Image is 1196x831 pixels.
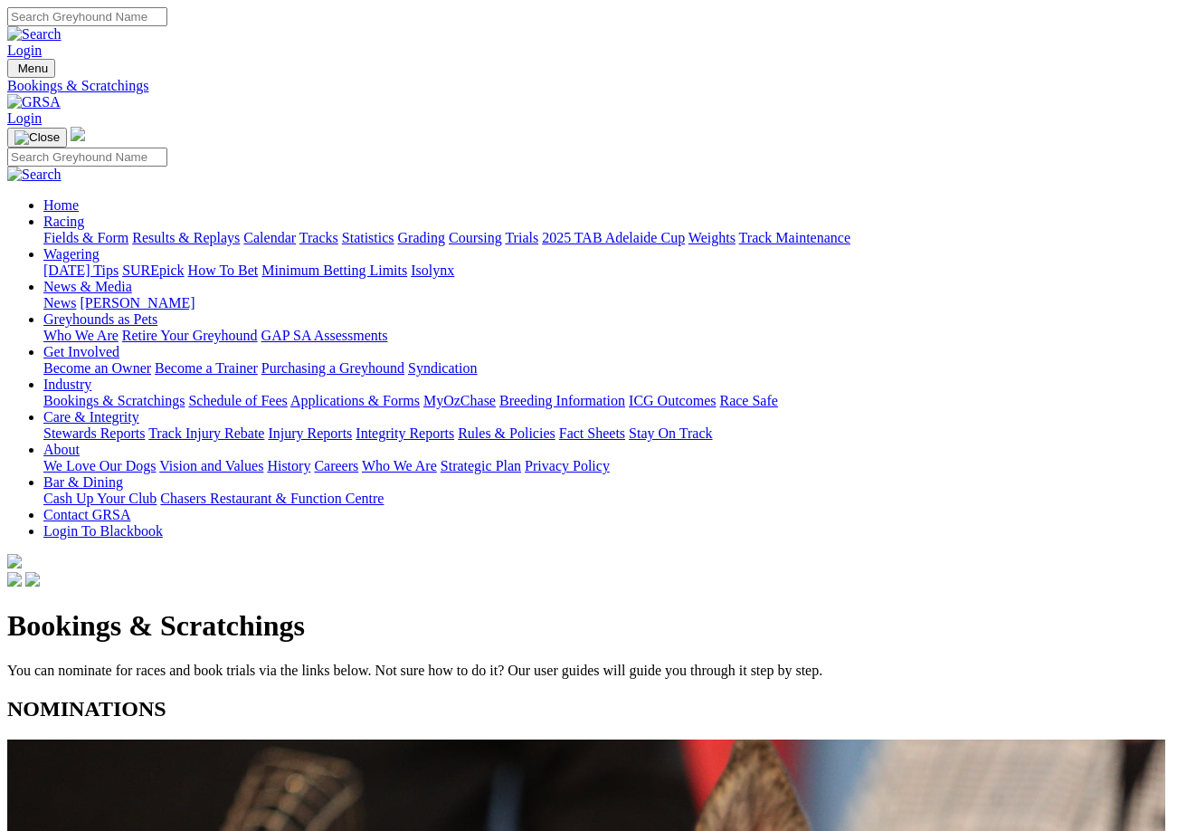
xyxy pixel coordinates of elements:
a: [PERSON_NAME] [80,295,195,310]
a: History [267,458,310,473]
a: SUREpick [122,263,184,278]
a: Weights [688,230,736,245]
input: Search [7,148,167,167]
p: You can nominate for races and book trials via the links below. Not sure how to do it? Our user g... [7,663,1189,679]
a: Track Injury Rebate [148,425,264,441]
h2: NOMINATIONS [7,697,1189,721]
a: [DATE] Tips [43,263,119,278]
a: Track Maintenance [739,230,850,245]
div: About [43,458,1189,474]
a: Racing [43,214,84,229]
a: Stay On Track [629,425,712,441]
a: Bookings & Scratchings [7,78,1189,94]
a: We Love Our Dogs [43,458,156,473]
a: Home [43,197,79,213]
a: Fields & Form [43,230,128,245]
a: Get Involved [43,344,119,359]
a: Purchasing a Greyhound [261,360,404,376]
a: GAP SA Assessments [261,328,388,343]
a: Industry [43,377,91,392]
a: Coursing [449,230,502,245]
a: About [43,442,80,457]
a: Bookings & Scratchings [43,393,185,408]
img: logo-grsa-white.png [7,554,22,568]
div: Get Involved [43,360,1189,377]
img: GRSA [7,94,61,110]
a: Login To Blackbook [43,523,163,539]
a: Become a Trainer [155,360,258,376]
button: Toggle navigation [7,128,67,148]
img: logo-grsa-white.png [71,127,85,141]
a: Chasers Restaurant & Function Centre [160,491,384,506]
img: twitter.svg [25,572,40,587]
input: Search [7,7,167,26]
a: ICG Outcomes [629,393,716,408]
a: News & Media [43,279,132,294]
a: Who We Are [362,458,437,473]
a: Race Safe [719,393,777,408]
a: Syndication [408,360,477,376]
a: Trials [505,230,538,245]
span: Menu [18,62,48,75]
a: Breeding Information [499,393,625,408]
a: Vision and Values [159,458,263,473]
a: Integrity Reports [356,425,454,441]
a: Fact Sheets [559,425,625,441]
button: Toggle navigation [7,59,55,78]
img: Search [7,167,62,183]
a: Privacy Policy [525,458,610,473]
a: Calendar [243,230,296,245]
div: Racing [43,230,1189,246]
div: Bar & Dining [43,491,1189,507]
a: Schedule of Fees [188,393,287,408]
a: Cash Up Your Club [43,491,157,506]
div: Care & Integrity [43,425,1189,442]
a: Care & Integrity [43,409,139,425]
a: Login [7,43,42,58]
a: Contact GRSA [43,507,130,522]
a: Rules & Policies [458,425,555,441]
a: News [43,295,76,310]
a: Applications & Forms [290,393,420,408]
a: Stewards Reports [43,425,145,441]
div: Greyhounds as Pets [43,328,1189,344]
a: How To Bet [188,263,259,278]
a: Who We Are [43,328,119,343]
a: MyOzChase [423,393,496,408]
a: Strategic Plan [441,458,521,473]
a: Bar & Dining [43,474,123,490]
a: Results & Replays [132,230,240,245]
a: Tracks [299,230,338,245]
img: Close [14,130,60,145]
a: Wagering [43,246,100,262]
h1: Bookings & Scratchings [7,609,1189,643]
img: Search [7,26,62,43]
div: Wagering [43,263,1189,279]
a: Become an Owner [43,360,151,376]
a: Login [7,110,42,126]
div: News & Media [43,295,1189,311]
a: Minimum Betting Limits [261,263,407,278]
div: Industry [43,393,1189,409]
a: Grading [398,230,445,245]
a: Injury Reports [268,425,352,441]
img: facebook.svg [7,572,22,587]
a: 2025 TAB Adelaide Cup [542,230,685,245]
a: Retire Your Greyhound [122,328,258,343]
a: Greyhounds as Pets [43,311,157,327]
a: Statistics [342,230,394,245]
a: Careers [314,458,358,473]
a: Isolynx [411,263,454,278]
